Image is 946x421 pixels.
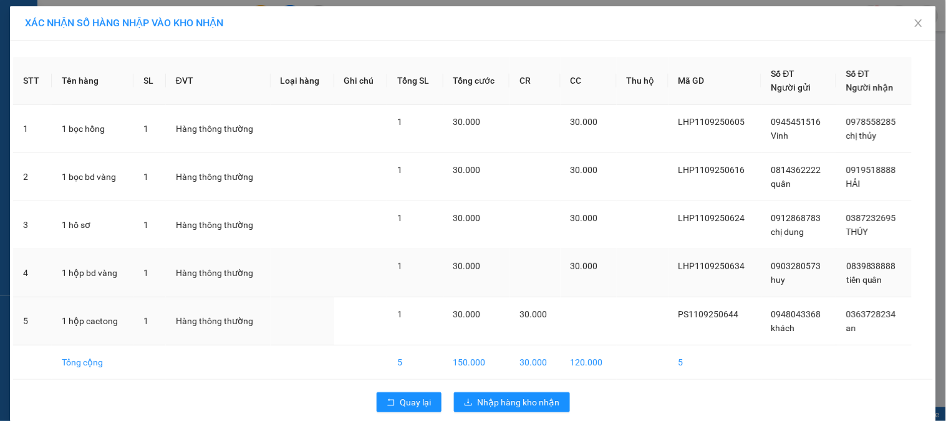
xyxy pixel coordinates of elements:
[901,6,936,41] button: Close
[166,105,271,153] td: Hàng thông thường
[846,69,870,79] span: Số ĐT
[846,117,896,127] span: 0978558285
[771,179,791,189] span: quân
[13,249,52,297] td: 4
[400,395,432,409] span: Quay lại
[571,213,598,223] span: 30.000
[678,165,745,175] span: LHP1109250616
[453,261,481,271] span: 30.000
[454,392,570,412] button: downloadNhập hàng kho nhận
[846,179,861,189] span: HẢI
[334,57,388,105] th: Ghi chú
[387,57,443,105] th: Tổng SL
[771,131,789,141] span: Vinh
[509,345,561,380] td: 30.000
[52,345,133,380] td: Tổng cộng
[571,117,598,127] span: 30.000
[571,165,598,175] span: 30.000
[13,201,52,249] td: 3
[519,309,547,319] span: 30.000
[52,153,133,201] td: 1 bọc bd vàng
[509,57,561,105] th: CR
[561,57,617,105] th: CC
[846,131,877,141] span: chị thủy
[846,323,856,333] span: an
[678,261,745,271] span: LHP1109250634
[166,57,271,105] th: ĐVT
[771,117,821,127] span: 0945451516
[561,345,617,380] td: 120.000
[143,268,148,278] span: 1
[771,165,821,175] span: 0814362222
[13,297,52,345] td: 5
[143,220,148,230] span: 1
[387,345,443,380] td: 5
[846,309,896,319] span: 0363728234
[771,261,821,271] span: 0903280573
[13,57,52,105] th: STT
[678,309,739,319] span: PS1109250644
[52,201,133,249] td: 1 hồ sơ
[166,249,271,297] td: Hàng thông thường
[846,82,894,92] span: Người nhận
[771,69,795,79] span: Số ĐT
[668,345,761,380] td: 5
[453,117,481,127] span: 30.000
[377,392,442,412] button: rollbackQuay lại
[166,297,271,345] td: Hàng thông thường
[771,275,786,285] span: huy
[397,309,402,319] span: 1
[846,275,882,285] span: tiến quân
[846,213,896,223] span: 0387232695
[771,227,804,237] span: chị dung
[271,57,334,105] th: Loại hàng
[143,172,148,182] span: 1
[133,57,166,105] th: SL
[166,153,271,201] td: Hàng thông thường
[397,261,402,271] span: 1
[397,165,402,175] span: 1
[771,323,795,333] span: khách
[771,82,811,92] span: Người gửi
[143,316,148,326] span: 1
[571,261,598,271] span: 30.000
[478,395,560,409] span: Nhập hàng kho nhận
[846,261,896,271] span: 0839838888
[13,105,52,153] td: 1
[678,117,745,127] span: LHP1109250605
[52,297,133,345] td: 1 hộp cactong
[464,398,473,408] span: download
[52,57,133,105] th: Tên hàng
[397,117,402,127] span: 1
[453,213,481,223] span: 30.000
[443,345,509,380] td: 150.000
[617,57,668,105] th: Thu hộ
[846,227,868,237] span: THÚY
[387,398,395,408] span: rollback
[453,309,481,319] span: 30.000
[771,309,821,319] span: 0948043368
[914,18,924,28] span: close
[13,153,52,201] td: 2
[143,124,148,134] span: 1
[771,213,821,223] span: 0912868783
[52,105,133,153] td: 1 bọc hồng
[397,213,402,223] span: 1
[846,165,896,175] span: 0919518888
[443,57,509,105] th: Tổng cước
[668,57,761,105] th: Mã GD
[453,165,481,175] span: 30.000
[52,249,133,297] td: 1 hộp bd vàng
[166,201,271,249] td: Hàng thông thường
[678,213,745,223] span: LHP1109250624
[25,17,223,29] span: XÁC NHẬN SỐ HÀNG NHẬP VÀO KHO NHẬN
